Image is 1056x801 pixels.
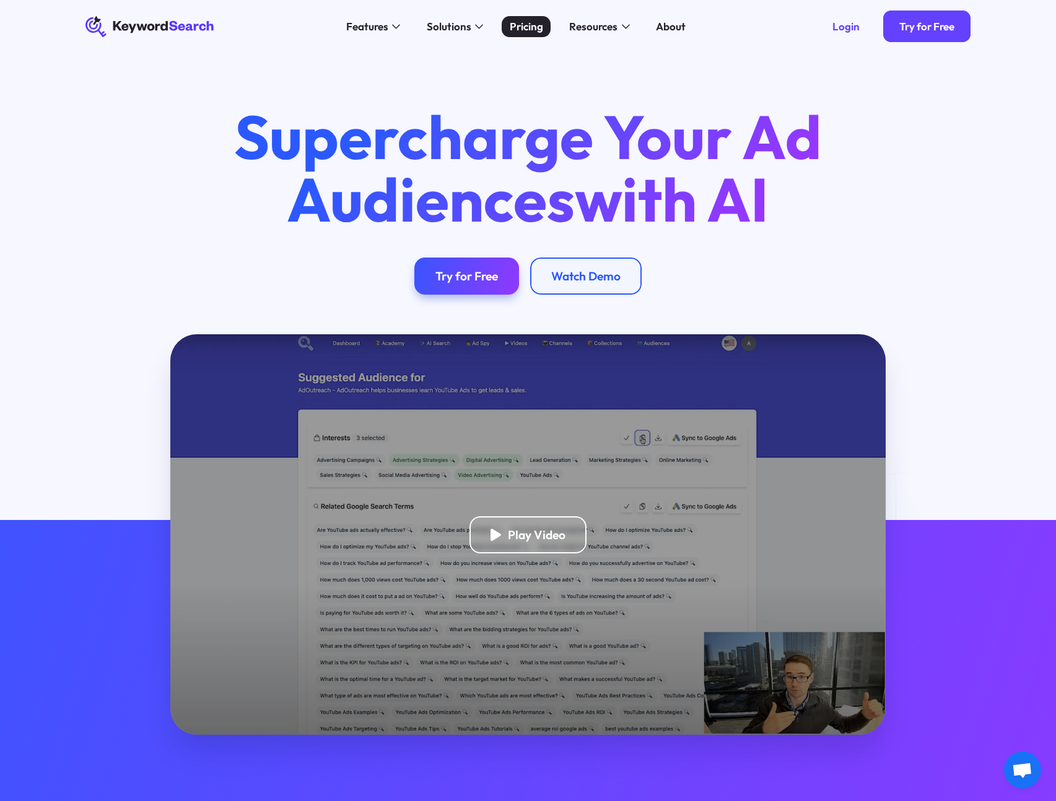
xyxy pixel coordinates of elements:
div: Pricing [510,19,543,35]
a: Login [816,11,875,42]
div: Play Video [508,527,565,542]
div: Try for Free [899,20,954,33]
div: Login [832,20,860,33]
div: Watch Demo [551,269,621,284]
span: with AI [575,161,769,238]
div: Solutions [427,19,471,35]
a: Try for Free [883,11,970,42]
a: Pricing [502,16,551,37]
h1: Supercharge Your Ad Audiences [210,106,845,232]
div: About [656,19,686,35]
a: About [648,16,694,37]
div: Open chat [1004,751,1041,789]
div: Resources [569,19,617,35]
div: Features [346,19,388,35]
a: open lightbox [170,334,886,735]
a: Try for Free [414,258,519,295]
div: Try for Free [435,269,498,284]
